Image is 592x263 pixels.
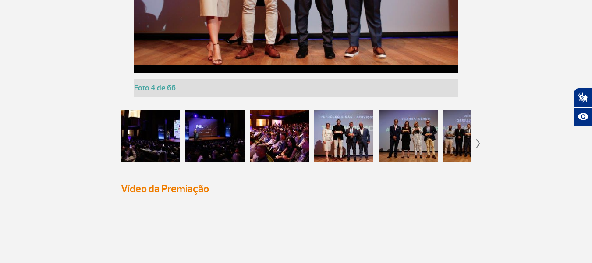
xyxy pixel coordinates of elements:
button: Abrir tradutor de língua de sinais. [574,88,592,107]
img: seta-direita [476,139,480,148]
button: Abrir recursos assistivos. [574,107,592,126]
div: Plugin de acessibilidade da Hand Talk. [574,88,592,126]
span: Foto 4 de 66 [134,83,176,93]
h4: Vídeo da Premiação [121,182,471,195]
